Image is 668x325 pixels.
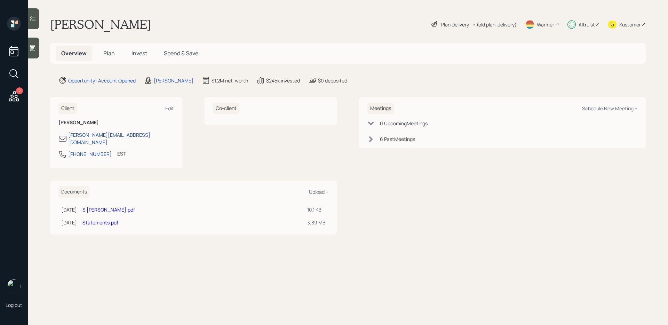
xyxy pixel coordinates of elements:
[213,103,239,114] h6: Co-client
[58,103,77,114] h6: Client
[307,206,326,213] div: 10.1 KB
[309,189,328,195] div: Upload +
[307,219,326,226] div: 3.89 MB
[103,49,115,57] span: Plan
[212,77,248,84] div: $1.2M net-worth
[441,21,469,28] div: Plan Delivery
[61,206,77,213] div: [DATE]
[164,49,198,57] span: Spend & Save
[380,135,415,143] div: 6 Past Meeting s
[165,105,174,112] div: Edit
[582,105,637,112] div: Schedule New Meeting +
[82,219,118,226] a: Statements.pdf
[367,103,394,114] h6: Meetings
[58,186,90,198] h6: Documents
[82,206,135,213] a: S [PERSON_NAME].pdf
[58,120,174,126] h6: [PERSON_NAME]
[61,219,77,226] div: [DATE]
[7,279,21,293] img: sami-boghos-headshot.png
[132,49,147,57] span: Invest
[472,21,517,28] div: • (old plan-delivery)
[380,120,428,127] div: 0 Upcoming Meeting s
[537,21,554,28] div: Warmer
[579,21,595,28] div: Altruist
[6,302,22,308] div: Log out
[68,131,174,146] div: [PERSON_NAME][EMAIL_ADDRESS][DOMAIN_NAME]
[318,77,347,84] div: $0 deposited
[16,87,23,94] div: 2
[61,49,87,57] span: Overview
[266,77,300,84] div: $245k invested
[117,150,126,157] div: EST
[68,150,112,158] div: [PHONE_NUMBER]
[154,77,193,84] div: [PERSON_NAME]
[68,77,136,84] div: Opportunity · Account Opened
[50,17,151,32] h1: [PERSON_NAME]
[619,21,641,28] div: Kustomer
